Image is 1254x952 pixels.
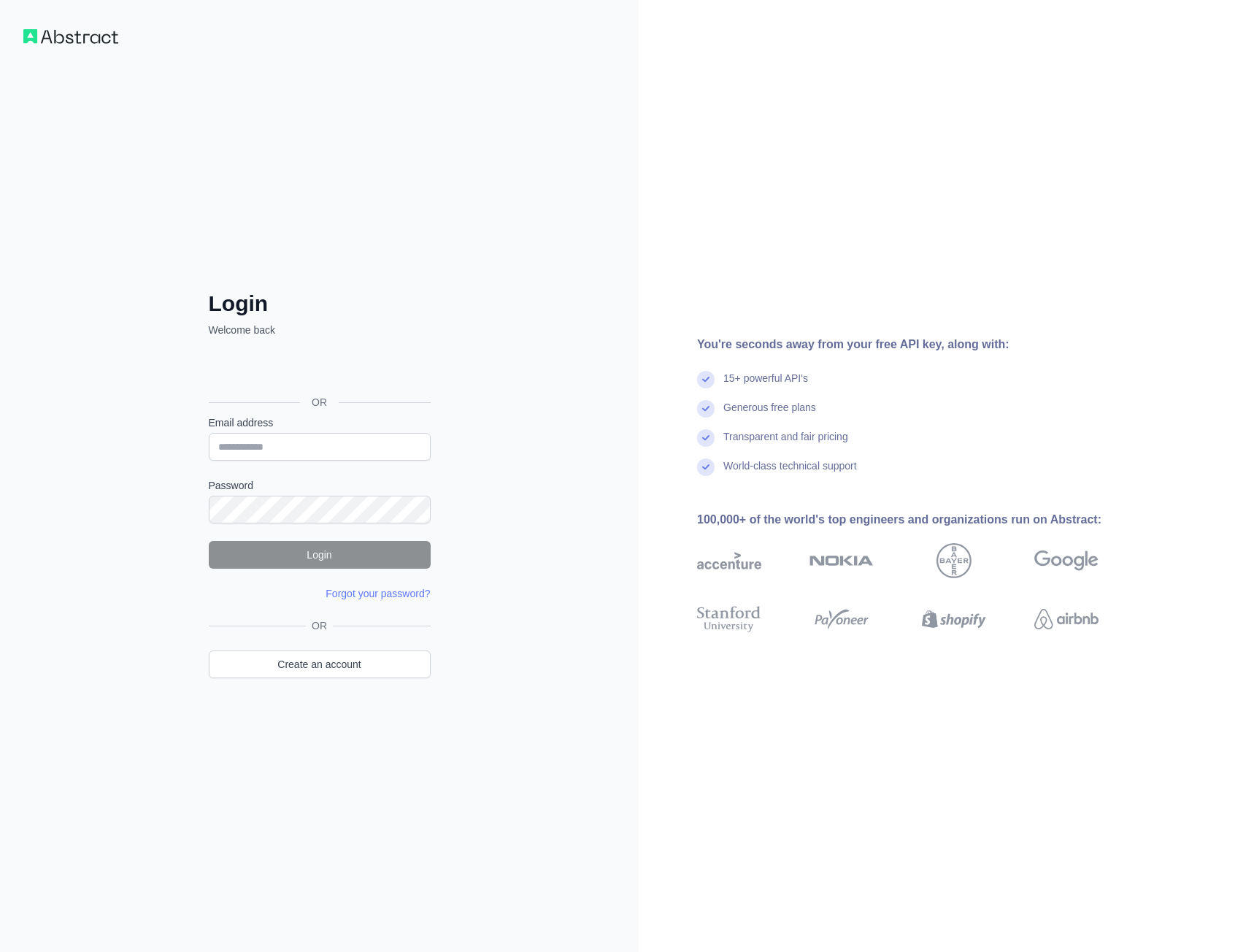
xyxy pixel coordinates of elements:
[922,603,986,635] img: shopify
[697,543,761,578] img: accenture
[209,650,431,678] a: Create an account
[209,478,431,493] label: Password
[723,429,848,458] div: Transparent and fair pricing
[23,29,118,44] img: Workflow
[697,511,1145,529] div: 100,000+ of the world's top engineers and organizations run on Abstract:
[723,400,816,429] div: Generous free plans
[209,291,431,317] h2: Login
[209,323,431,337] p: Welcome back
[809,603,874,635] img: payoneer
[306,618,333,633] span: OR
[723,371,808,400] div: 15+ powerful API's
[300,395,339,410] span: OR
[1034,603,1099,635] img: airbnb
[809,543,874,578] img: nokia
[209,541,431,569] button: Login
[1034,543,1099,578] img: google
[697,371,715,388] img: check mark
[936,543,972,578] img: bayer
[697,458,715,476] img: check mark
[209,415,431,430] label: Email address
[723,458,857,488] div: World-class technical support
[697,400,715,418] img: check mark
[697,336,1145,353] div: You're seconds away from your free API key, along with:
[326,588,430,599] a: Forgot your password?
[697,603,761,635] img: stanford university
[201,353,435,385] iframe: Sign in with Google Button
[697,429,715,447] img: check mark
